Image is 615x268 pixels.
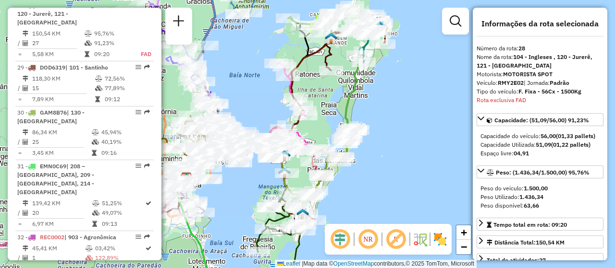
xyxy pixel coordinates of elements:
[17,94,22,104] td: =
[146,245,151,251] i: Rota otimizada
[480,185,548,192] span: Peso do veículo:
[541,132,556,140] strong: 56,00
[477,113,603,126] a: Capacidade: (51,09/56,00) 91,23%
[32,198,92,208] td: 139,42 KM
[23,139,28,145] i: Total de Atividades
[456,240,471,254] a: Zoom out
[278,167,291,179] img: FAD - Pirajubae
[539,256,546,264] strong: 27
[85,31,92,36] i: % de utilização do peso
[461,226,467,238] span: +
[32,219,92,229] td: 6,97 KM
[551,141,590,148] strong: (01,22 pallets)
[477,180,603,214] div: Peso: (1.436,34/1.500,00) 95,76%
[131,49,152,59] td: FAD
[32,244,85,253] td: 45,41 KM
[477,218,603,231] a: Tempo total em rota: 09:20
[94,49,131,59] td: 09:20
[23,76,28,82] i: Distância Total
[524,79,569,86] span: | Jornada:
[514,150,529,157] strong: 04,91
[374,21,386,33] img: 2311 - Warecloud Vargem do Bom Jesus
[17,233,116,241] span: 32 -
[524,202,539,209] strong: 63,66
[23,85,28,91] i: Total de Atividades
[329,228,352,251] span: Ocultar deslocamento
[32,38,84,48] td: 27
[40,64,65,71] span: DOD6319
[180,173,193,186] img: 712 UDC Full Palhoça
[135,64,141,70] em: Opções
[64,233,116,241] span: | 903 - Agronômica
[144,109,150,115] em: Rota exportada
[494,117,589,124] span: Capacidade: (51,09/56,00) 91,23%
[17,109,85,125] span: 30 -
[101,219,145,229] td: 09:13
[144,163,150,169] em: Rota exportada
[456,225,471,240] a: Zoom in
[95,244,145,253] td: 03,42%
[333,260,374,267] a: OpenStreetMap
[101,148,149,158] td: 09:16
[169,12,188,33] a: Nova sessão e pesquisa
[23,31,28,36] i: Distância Total
[17,137,22,147] td: /
[518,88,581,95] strong: F. Fixa - 56Cx - 1500Kg
[17,64,108,71] span: 29 -
[477,87,603,96] div: Tipo do veículo:
[487,238,565,247] div: Distância Total:
[23,200,28,206] i: Distância Total
[85,51,89,57] i: Tempo total em rota
[32,94,95,104] td: 7,89 KM
[101,198,145,208] td: 51,25%
[92,200,99,206] i: % de utilização do peso
[480,149,600,158] div: Espaço livre:
[446,12,465,31] a: Exibir filtros
[101,128,149,137] td: 45,94%
[275,260,477,268] div: Map data © contributors,© 2025 TomTom, Microsoft
[32,128,91,137] td: 86,34 KM
[104,94,150,104] td: 09:12
[17,219,22,229] td: =
[412,232,428,247] img: Fluxo de ruas
[86,245,93,251] i: % de utilização do peso
[101,208,145,218] td: 49,07%
[480,140,600,149] div: Capacidade Utilizada:
[496,169,590,176] span: Peso: (1.436,34/1.500,00) 95,76%
[92,150,97,156] i: Tempo total em rota
[17,163,94,196] span: 31 -
[95,85,102,91] i: % de utilização da cubagem
[94,38,131,48] td: 91,23%
[23,40,28,46] i: Total de Atividades
[23,129,28,135] i: Distância Total
[85,40,92,46] i: % de utilização da cubagem
[23,210,28,216] i: Total de Atividades
[17,208,22,218] td: /
[461,241,467,253] span: −
[556,132,595,140] strong: (01,33 pallets)
[357,228,380,251] span: Ocultar NR
[524,185,548,192] strong: 1.500,00
[180,172,193,185] img: CDD Florianópolis
[536,141,551,148] strong: 51,09
[477,253,603,266] a: Total de atividades:27
[477,165,603,178] a: Peso: (1.436,34/1.500,00) 95,76%
[104,83,150,93] td: 77,89%
[32,83,95,93] td: 15
[325,32,337,45] img: FAD - Vargem Grande
[296,208,309,221] img: 2368 - Warecloud Autódromo
[503,70,553,78] strong: MOTORISTA SPOT
[40,163,66,170] span: EMN0C69
[432,232,448,247] img: Exibir/Ocultar setores
[480,193,600,201] div: Peso Utilizado:
[550,79,569,86] strong: Padrão
[536,239,565,246] span: 150,54 KM
[23,245,28,251] i: Distância Total
[518,45,525,52] strong: 28
[101,137,149,147] td: 40,19%
[477,53,592,69] strong: 104 - Ingleses , 120 - Jurerê, 121 - [GEOGRAPHIC_DATA]
[86,255,93,261] i: % de utilização da cubagem
[92,129,99,135] i: % de utilização do peso
[480,132,600,140] div: Capacidade do veículo:
[32,137,91,147] td: 25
